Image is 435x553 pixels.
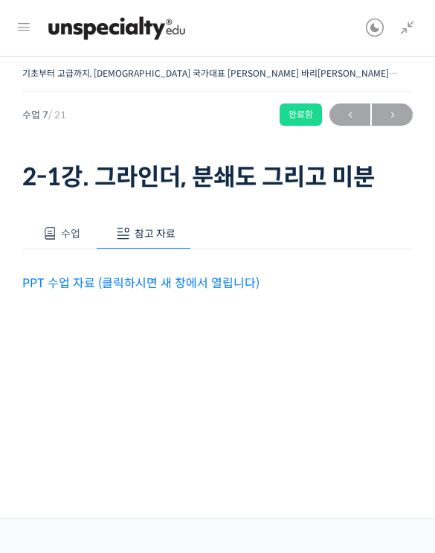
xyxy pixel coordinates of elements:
[135,227,175,240] span: 참고 자료
[329,105,370,125] span: ←
[372,105,413,125] span: →
[48,109,66,121] span: / 21
[61,227,80,240] span: 수업
[22,163,413,191] h1: 2-1강. 그라인더, 분쇄도 그리고 미분
[372,103,413,126] a: 다음→
[22,275,260,291] a: PPT 수업 자료 (클릭하시면 새 창에서 열립니다)
[280,103,322,126] div: 완료함
[22,110,66,120] span: 수업 7
[329,103,370,126] a: ←이전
